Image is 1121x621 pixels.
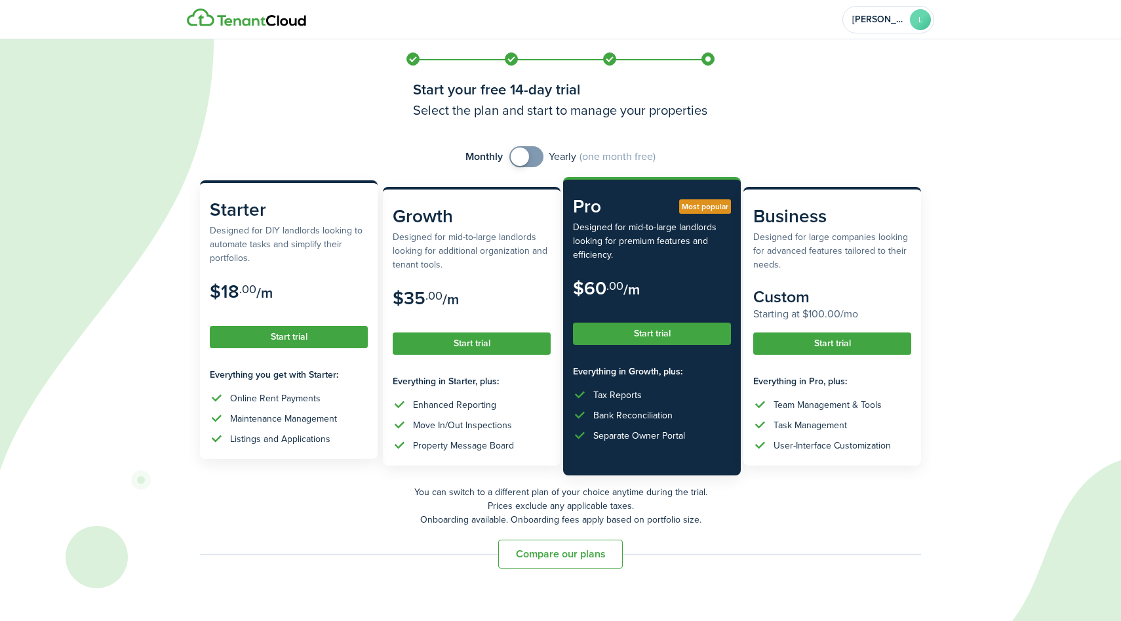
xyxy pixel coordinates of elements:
img: Logo [187,9,306,27]
div: Listings and Applications [230,432,330,446]
subscription-pricing-card-price-amount: Custom [753,285,810,309]
span: LEONARDO [852,15,905,24]
subscription-pricing-card-features-title: Everything in Pro, plus: [753,374,911,388]
div: Enhanced Reporting [413,398,496,412]
subscription-pricing-card-features-title: Everything in Growth, plus: [573,365,731,378]
div: Online Rent Payments [230,391,321,405]
subscription-pricing-card-price-annual: Starting at $100.00/mo [753,306,911,322]
subscription-pricing-card-price-period: /m [256,282,273,304]
subscription-pricing-card-price-amount: $60 [573,275,606,302]
div: Tax Reports [593,388,642,402]
button: Compare our plans [498,540,623,569]
subscription-pricing-card-description: Designed for mid-to-large landlords looking for additional organization and tenant tools. [393,230,551,271]
subscription-pricing-card-description: Designed for mid-to-large landlords looking for premium features and efficiency. [573,220,731,262]
subscription-pricing-card-description: Designed for large companies looking for advanced features tailored to their needs. [753,230,911,271]
div: Maintenance Management [230,412,337,426]
h3: Select the plan and start to manage your properties [413,100,708,120]
span: Monthly [465,149,503,165]
subscription-pricing-card-price-amount: $35 [393,285,425,311]
div: Separate Owner Portal [593,429,685,443]
p: You can switch to a different plan of your choice anytime during the trial. Prices exclude any ap... [200,485,921,527]
avatar-text: L [910,9,931,30]
subscription-pricing-card-title: Starter [210,196,368,224]
subscription-pricing-card-description: Designed for DIY landlords looking to automate tasks and simplify their portfolios. [210,224,368,265]
div: Bank Reconciliation [593,409,673,422]
h1: Start your free 14-day trial [413,79,708,100]
div: Move In/Out Inspections [413,418,512,432]
subscription-pricing-card-title: Growth [393,203,551,230]
subscription-pricing-card-title: Pro [573,193,731,220]
subscription-pricing-card-price-period: /m [442,289,459,310]
button: Start trial [573,323,731,345]
button: Start trial [210,326,368,348]
div: User-Interface Customization [774,439,891,452]
span: Most popular [682,201,728,212]
subscription-pricing-card-features-title: Everything in Starter, plus: [393,374,551,388]
div: Task Management [774,418,847,432]
subscription-pricing-card-price-cents: .00 [606,277,623,294]
div: Property Message Board [413,439,514,452]
button: Start trial [753,332,911,355]
button: Start trial [393,332,551,355]
subscription-pricing-card-price-cents: .00 [425,287,442,304]
div: Team Management & Tools [774,398,882,412]
button: Open menu [842,6,934,33]
subscription-pricing-card-price-period: /m [623,279,640,300]
subscription-pricing-card-price-amount: $18 [210,278,239,305]
subscription-pricing-card-title: Business [753,203,911,230]
subscription-pricing-card-features-title: Everything you get with Starter: [210,368,368,382]
subscription-pricing-card-price-cents: .00 [239,281,256,298]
